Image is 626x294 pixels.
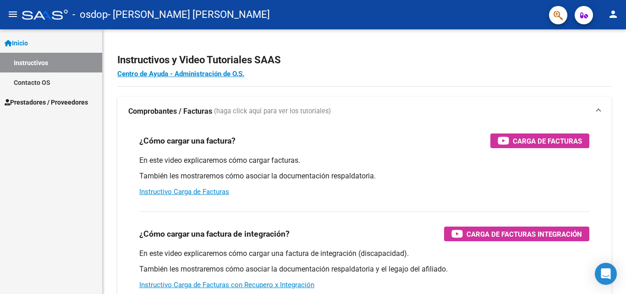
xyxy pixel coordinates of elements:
[444,227,589,241] button: Carga de Facturas Integración
[7,9,18,20] mat-icon: menu
[117,51,611,69] h2: Instructivos y Video Tutoriales SAAS
[214,106,331,116] span: (haga click aquí para ver los tutoriales)
[139,281,314,289] a: Instructivo Carga de Facturas con Recupero x Integración
[139,264,589,274] p: También les mostraremos cómo asociar la documentación respaldatoria y el legajo del afiliado.
[5,97,88,107] span: Prestadores / Proveedores
[5,38,28,48] span: Inicio
[139,155,589,166] p: En este video explicaremos cómo cargar facturas.
[139,188,229,196] a: Instructivo Carga de Facturas
[139,249,589,259] p: En este video explicaremos cómo cargar una factura de integración (discapacidad).
[128,106,212,116] strong: Comprobantes / Facturas
[72,5,108,25] span: - osdop
[595,263,617,285] div: Open Intercom Messenger
[139,171,589,181] p: También les mostraremos cómo asociar la documentación respaldatoria.
[139,134,236,147] h3: ¿Cómo cargar una factura?
[490,133,589,148] button: Carga de Facturas
[117,97,611,126] mat-expansion-panel-header: Comprobantes / Facturas (haga click aquí para ver los tutoriales)
[139,227,290,240] h3: ¿Cómo cargar una factura de integración?
[513,135,582,147] span: Carga de Facturas
[467,228,582,240] span: Carga de Facturas Integración
[608,9,619,20] mat-icon: person
[108,5,270,25] span: - [PERSON_NAME] [PERSON_NAME]
[117,70,244,78] a: Centro de Ayuda - Administración de O.S.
